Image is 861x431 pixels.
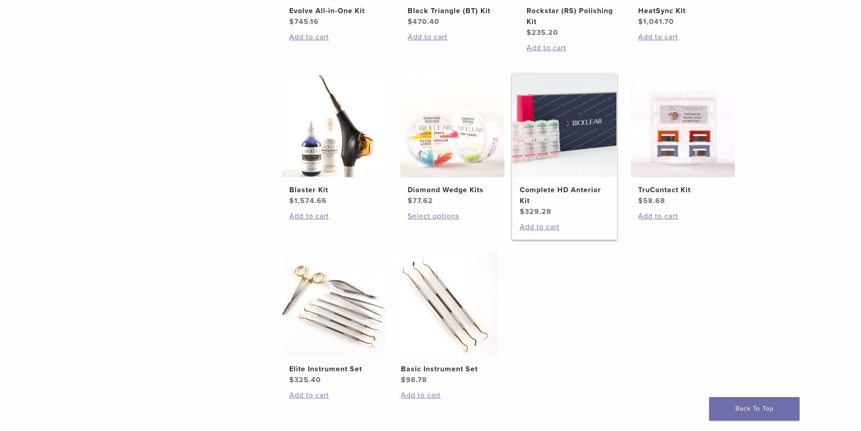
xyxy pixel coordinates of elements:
a: Back To Top [709,397,800,421]
span: $ [401,375,406,384]
h2: Evolve All-in-One Kit [289,5,379,16]
h2: Diamond Wedge Kits [408,185,497,195]
a: Add to cart: “Black Triangle (BT) Kit” [408,32,497,43]
a: TruContact KitTruContact Kit $58.68 [630,73,736,206]
bdi: 77.62 [408,196,433,205]
bdi: 745.16 [289,17,319,26]
img: Diamond Wedge Kits [400,73,504,177]
a: Add to cart: “TruContact Kit” [638,211,728,222]
a: Add to cart: “Rockstar (RS) Polishing Kit” [527,43,616,53]
h2: Complete HD Anterior Kit [520,185,609,206]
span: $ [408,17,413,26]
h2: Rockstar (RS) Polishing Kit [527,5,616,27]
h2: Elite Instrument Set [289,364,379,374]
a: Add to cart: “Basic Instrument Set” [401,390,490,401]
h2: Black Triangle (BT) Kit [408,5,497,16]
span: $ [289,375,294,384]
a: Diamond Wedge KitsDiamond Wedge Kits $77.62 [400,73,505,206]
img: Complete HD Anterior Kit [513,73,616,177]
a: Add to cart: “Blaster Kit” [289,211,379,222]
bdi: 470.40 [408,17,439,26]
bdi: 1,574.66 [289,196,327,205]
bdi: 235.20 [527,28,558,37]
span: $ [289,17,294,26]
span: $ [520,207,525,216]
a: Add to cart: “Complete HD Anterior Kit” [520,222,609,232]
bdi: 329.28 [520,207,551,216]
h2: Blaster Kit [289,185,379,195]
a: Add to cart: “Elite Instrument Set” [289,390,379,401]
bdi: 58.68 [638,196,665,205]
bdi: 325.40 [289,375,321,384]
img: Blaster Kit [282,73,386,177]
a: Add to cart: “Evolve All-in-One Kit” [289,32,379,43]
span: $ [638,17,643,26]
a: Add to cart: “HeatSync Kit” [638,32,728,43]
a: Complete HD Anterior KitComplete HD Anterior Kit $329.28 [512,73,617,217]
h2: HeatSync Kit [638,5,728,16]
h2: TruContact Kit [638,185,728,195]
bdi: 1,041.70 [638,17,674,26]
span: $ [289,196,294,205]
img: Basic Instrument Set [394,252,498,356]
a: Basic Instrument SetBasic Instrument Set $98.78 [393,252,499,385]
span: $ [638,196,643,205]
span: $ [527,28,532,37]
span: $ [408,196,413,205]
img: Elite Instrument Set [282,252,386,356]
a: Select options for “Diamond Wedge Kits” [408,211,497,222]
a: Elite Instrument SetElite Instrument Set $325.40 [282,252,387,385]
bdi: 98.78 [401,375,427,384]
a: Blaster KitBlaster Kit $1,574.66 [282,73,387,206]
img: TruContact Kit [631,73,735,177]
h2: Basic Instrument Set [401,364,490,374]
